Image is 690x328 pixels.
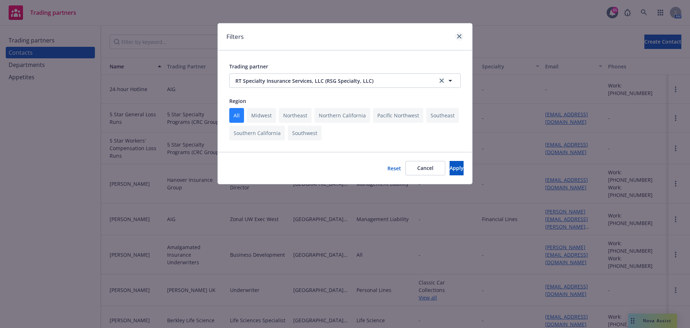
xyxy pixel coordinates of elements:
a: close [455,32,464,41]
a: Reset [387,165,401,172]
span: RT Specialty Insurance Services, LLC (RSG Specialty, LLC) [235,77,425,85]
span: Cancel [417,165,433,171]
span: Region [229,98,246,104]
button: Cancel [405,161,445,175]
span: Trading partner [229,63,268,70]
button: RT Specialty Insurance Services, LLC (RSG Specialty, LLC)clear selection [229,73,461,88]
a: clear selection [437,76,446,85]
h1: Filters [226,32,244,41]
span: Apply [450,165,464,171]
button: Apply [450,161,464,175]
